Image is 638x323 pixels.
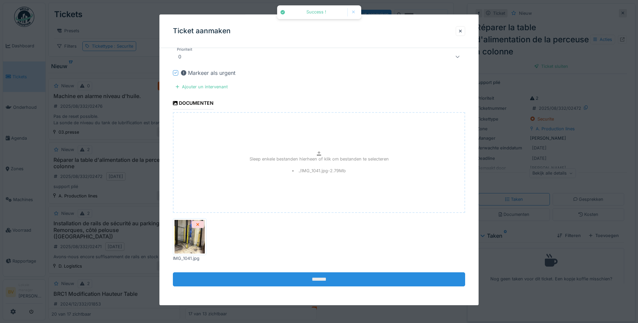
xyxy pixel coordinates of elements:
div: Documenten [173,98,214,109]
label: Prioriteit [176,47,194,52]
div: IMG_1041.jpg [173,256,207,262]
div: Success ! [288,9,344,15]
li: ./IMG_1041.jpg - 2.79 Mb [292,168,346,174]
div: Ajouter un intervenant [173,82,230,91]
div: 0 [176,53,184,61]
p: Sleep enkele bestanden hierheen of klik om bestanden te selecteren [250,156,389,162]
img: wsp6qftrbpzro0xm0ul1csjgdsws [175,220,205,254]
h3: Ticket aanmaken [173,27,231,35]
div: Markeer als urgent [181,69,235,77]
